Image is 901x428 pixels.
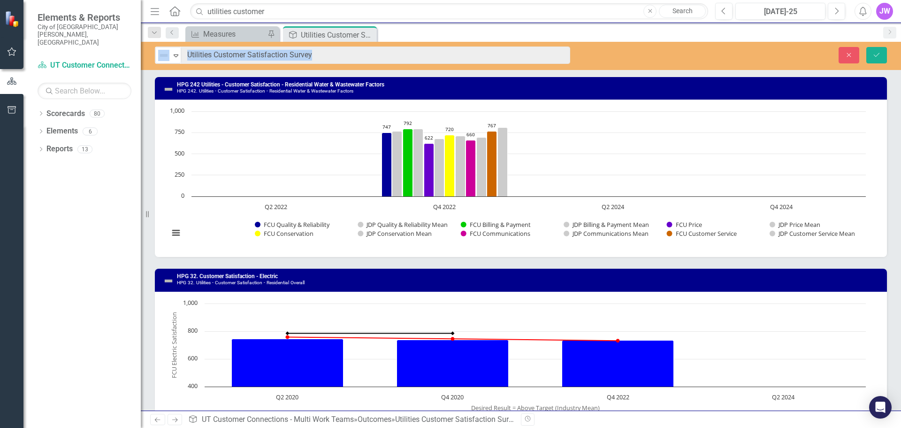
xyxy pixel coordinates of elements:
text: Q4 2020 [441,393,464,401]
div: Open Intercom Messenger [869,396,892,419]
path: Q4 2020, 745. Target: Electric Industry Mean. [451,337,455,341]
g: Target: Electric Industry Mean, series 1 of 3. Line with 4 data points. [286,335,620,342]
path: Q4 2022, 696. JDP Communications Mean. [477,138,487,197]
button: Show FCU Conservation [255,229,313,238]
a: Elements [46,126,78,137]
small: HPG 32. Utilities - Customer Satisfaction - Residential Overall [177,280,305,285]
text: Q4 2022 [433,202,456,211]
text: 250 [175,170,184,179]
button: Show JDP Billing & Payment Mean [564,220,650,229]
text: Q2 2022 [265,202,287,211]
text: 400 [188,381,198,390]
path: Q4 2022, 765. JDP Quality & Reliability Mean. [392,132,402,197]
text: 800 [188,326,198,335]
button: Show FCU Communications [461,229,530,238]
text: 767 [488,122,496,129]
path: Q4 2022, 679. JDP Price Mean. [435,139,444,197]
path: Q4 2022, 731. Target: Electric Industry Mean. [616,339,620,342]
div: 13 [77,145,92,153]
path: Q4 2022, 793. JDP Billing & Payment Mean. [413,129,423,197]
div: » » [188,414,514,425]
button: Show FCU Quality & Reliability [255,220,331,229]
img: Not Defined [163,275,174,287]
a: Reports [46,144,73,155]
button: Show JDP Customer Service Mean [770,229,856,238]
a: HPG 242 Utilities - Customer Satisfaction - Residential Water & Wastewater Factors [177,81,384,88]
input: This field is required [181,47,570,64]
path: Q4 2022, 812. JDP Customer Service Mean. [498,128,508,197]
div: 6 [83,127,98,135]
path: Q4 2022, 660. FCU Communications. [466,140,476,197]
img: Not Defined [158,50,169,61]
path: Q4 2022, 792. FCU Billing & Payment. [403,129,413,197]
button: JW [876,3,893,20]
text: Desired Result = Above Target (Industry Mean) [471,404,600,412]
path: Q2 2020, 745. FCU Electric Score. [232,339,344,387]
img: ClearPoint Strategy [5,11,21,27]
text: Q2 2024 [772,393,795,401]
text: 750 [175,127,184,136]
text: FCU Electric Satisfaction [170,312,178,378]
div: Utilities Customer Satisfaction Survey [301,29,374,41]
path: Q4 2022, 767. FCU Customer Service. [487,132,497,197]
button: Show FCU Billing & Payment [461,220,532,229]
text: Q2 2020 [276,393,298,401]
small: City of [GEOGRAPHIC_DATA][PERSON_NAME], [GEOGRAPHIC_DATA] [38,23,131,46]
text: 720 [445,126,454,132]
path: Q4 2022, 712. JDP Conservation Mean. [456,136,466,197]
path: Q2 2020, 758. Target: Electric Industry Mean. [286,335,290,339]
img: Not Defined [163,84,174,95]
path: Q4 2022, 622. FCU Price. [424,144,434,197]
button: Show JDP Communications Mean [564,229,649,238]
a: Search [659,5,706,18]
div: [DATE]-25 [739,6,822,17]
text: 500 [175,149,184,157]
a: Measures [188,28,265,40]
a: Scorecards [46,109,85,119]
text: 600 [188,354,198,362]
small: HPG 242. Utilities - Customer Satisfaction - Residential Water & Wastewater Factors [177,88,353,93]
button: View chart menu, Chart [169,226,183,240]
text: 1,000 [183,298,198,307]
button: Show JDP Quality & Reliability Mean [358,220,449,229]
path: Q4 2022, 734. FCU Electric Score. [562,340,674,387]
svg: Interactive chart [164,107,870,248]
path: Q4 2020, 737. FCU Electric Score. [397,340,509,387]
button: Show JDP Price Mean [770,220,821,229]
a: Outcomes [358,415,391,424]
text: 0 [181,191,184,200]
input: Search Below... [38,83,131,99]
text: 1,000 [170,106,184,115]
button: [DATE]-25 [735,3,825,20]
button: Show FCU Customer Service [667,229,738,238]
text: Q4 2024 [770,202,793,211]
text: 622 [425,134,433,141]
div: Measures [203,28,265,40]
text: 792 [404,120,412,126]
path: Q4 2020, 785. Electric Industry Top Quartile. [451,331,455,335]
g: FCU Electric Score, series 3 of 3. Bar series with 4 bars. [232,303,784,387]
text: 660 [466,131,475,138]
div: Utilities Customer Satisfaction Survey [395,415,520,424]
div: 80 [90,109,105,117]
text: Q4 2022 [607,393,629,401]
a: HPG 32. Customer Satisfaction - Electric [177,273,278,280]
input: Search ClearPoint... [190,3,708,20]
button: Show FCU Price [667,220,702,229]
text: Q2 2024 [602,202,625,211]
text: 747 [382,124,391,130]
path: Q4 2022, 720. FCU Conservation. [445,135,455,197]
a: UT Customer Connections - Multi Work Teams [38,60,131,71]
button: Show JDP Conservation Mean [358,229,432,238]
span: Elements & Reports [38,12,131,23]
path: Q4 2022, 747. FCU Quality & Reliability. [382,133,392,197]
div: Chart. Highcharts interactive chart. [164,107,878,248]
a: UT Customer Connections - Multi Work Teams [202,415,354,424]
